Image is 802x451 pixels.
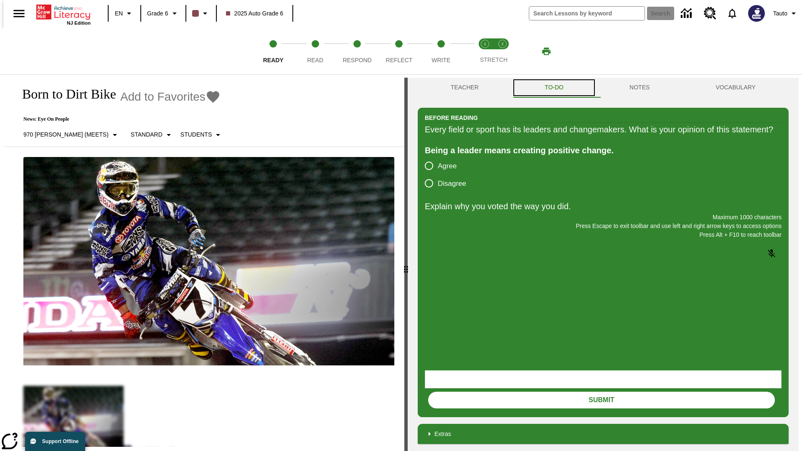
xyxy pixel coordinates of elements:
[773,9,787,18] span: Tauto
[512,78,596,98] button: TO-DO
[748,5,765,22] img: Avatar
[425,200,782,213] p: Explain why you voted the way you did.
[23,130,109,139] p: 970 [PERSON_NAME] (Meets)
[501,42,503,46] text: 2
[13,86,116,102] h1: Born to Dirt Bike
[111,6,138,21] button: Language: EN, Select a language
[428,392,775,408] button: Submit
[529,7,645,20] input: search field
[226,9,284,18] span: 2025 Auto Grade 6
[480,56,508,63] span: STRETCH
[404,78,408,451] div: Press Enter or Spacebar and then press right and left arrow keys to move the slider
[431,57,450,63] span: Write
[418,424,789,444] div: Extras
[307,57,323,63] span: Read
[23,157,394,366] img: Motocross racer James Stewart flies through the air on his dirt bike.
[425,231,782,239] p: Press Alt + F10 to reach toolbar
[131,130,162,139] p: Standard
[683,78,789,98] button: VOCABULARY
[25,432,85,451] button: Support Offline
[484,42,486,46] text: 1
[417,28,465,74] button: Write step 5 of 5
[699,2,721,25] a: Resource Center, Will open in new tab
[3,78,404,447] div: reading
[761,243,782,264] button: Click to activate and allow voice recognition
[147,9,168,18] span: Grade 6
[180,130,212,139] p: Students
[333,28,381,74] button: Respond step 3 of 5
[249,28,297,74] button: Ready step 1 of 5
[596,78,683,98] button: NOTES
[13,116,226,122] p: News: Eye On People
[67,20,91,25] span: NJ Edition
[144,6,183,21] button: Grade: Grade 6, Select a grade
[743,3,770,24] button: Select a new avatar
[473,28,497,74] button: Stretch Read step 1 of 2
[3,7,122,14] body: Explain why you voted the way you did. Maximum 1000 characters Press Alt + F10 to reach toolbar P...
[263,57,284,63] span: Ready
[177,127,226,142] button: Select Student
[425,157,473,192] div: poll
[7,1,31,26] button: Open side menu
[721,3,743,24] a: Notifications
[343,57,371,63] span: Respond
[434,430,451,438] p: Extras
[438,161,457,172] span: Agree
[36,3,91,25] div: Home
[438,178,466,189] span: Disagree
[115,9,123,18] span: EN
[425,222,782,231] p: Press Escape to exit toolbar and use left and right arrow keys to access options
[418,78,789,98] div: Instructional Panel Tabs
[425,113,478,122] h2: Before Reading
[127,127,177,142] button: Scaffolds, Standard
[676,2,699,25] a: Data Center
[120,90,206,104] span: Add to Favorites
[291,28,339,74] button: Read step 2 of 5
[418,78,512,98] button: Teacher
[42,438,79,444] span: Support Offline
[425,144,782,157] div: Being a leader means creating positive change.
[425,213,782,222] p: Maximum 1000 characters
[408,78,799,451] div: activity
[490,28,515,74] button: Stretch Respond step 2 of 2
[189,6,213,21] button: Class color is dark brown. Change class color
[770,6,802,21] button: Profile/Settings
[533,44,560,59] button: Print
[386,57,413,63] span: Reflect
[425,123,782,136] div: Every field or sport has its leaders and changemakers. What is your opinion of this statement?
[20,127,123,142] button: Select Lexile, 970 Lexile (Meets)
[375,28,423,74] button: Reflect step 4 of 5
[120,89,221,104] button: Add to Favorites - Born to Dirt Bike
